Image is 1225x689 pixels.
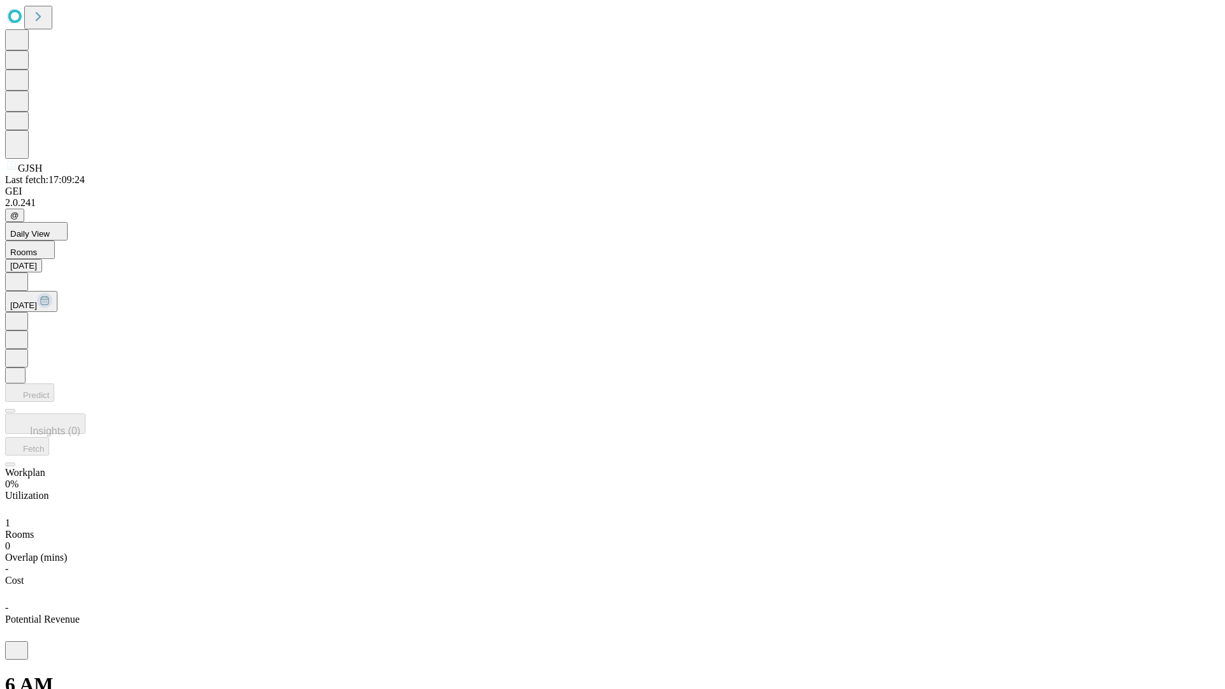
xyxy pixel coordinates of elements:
[5,241,55,259] button: Rooms
[18,163,42,174] span: GJSH
[10,211,19,220] span: @
[10,300,37,310] span: [DATE]
[5,209,24,222] button: @
[5,517,10,528] span: 1
[5,552,67,563] span: Overlap (mins)
[5,383,54,402] button: Predict
[5,197,1220,209] div: 2.0.241
[5,575,24,586] span: Cost
[5,413,85,434] button: Insights (0)
[5,563,8,574] span: -
[5,540,10,551] span: 0
[5,614,80,625] span: Potential Revenue
[5,222,68,241] button: Daily View
[5,529,34,540] span: Rooms
[5,437,49,456] button: Fetch
[5,259,42,272] button: [DATE]
[5,602,8,613] span: -
[5,490,48,501] span: Utilization
[5,174,85,185] span: Last fetch: 17:09:24
[10,229,50,239] span: Daily View
[10,248,37,257] span: Rooms
[30,426,80,436] span: Insights (0)
[5,291,57,312] button: [DATE]
[5,186,1220,197] div: GEI
[5,478,19,489] span: 0%
[5,467,45,478] span: Workplan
